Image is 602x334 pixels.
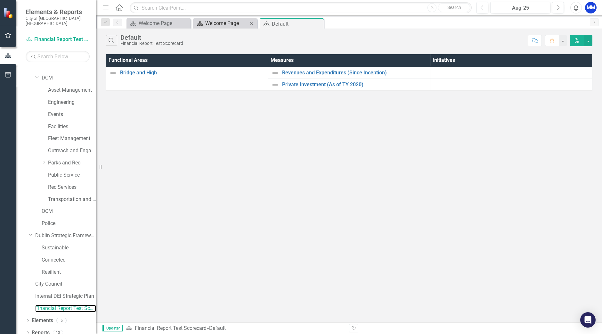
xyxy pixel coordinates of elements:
[272,20,322,28] div: Default
[492,4,548,12] div: Aug-25
[268,79,430,90] td: Double-Click to Edit Right Click for Context Menu
[490,2,550,13] button: Aug-25
[48,87,96,94] a: Asset Management
[48,123,96,130] a: Facilities
[135,325,207,331] a: Financial Report Test Scorecard
[580,312,596,328] div: Open Intercom Messenger
[205,19,248,27] div: Welcome Page
[271,81,279,88] img: Not Defined
[447,5,461,10] span: Search
[126,325,344,332] div: »
[26,51,90,62] input: Search Below...
[48,147,96,154] a: Outreach and Engagement
[282,82,427,88] a: Private Investment (As of TY 2020)
[26,8,90,16] span: Elements & Reports
[139,19,189,27] div: Welcome Page
[48,159,96,167] a: Parks and Rec
[48,196,96,203] a: Transportation and Mobility
[3,7,14,18] img: ClearPoint Strategy
[48,99,96,106] a: Engineering
[282,70,427,76] a: Revenues and Expenditures (Since Inception)
[48,184,96,191] a: Rec Services
[32,317,53,324] a: Elements
[585,2,597,13] button: MM
[56,318,67,323] div: 5
[109,69,117,77] img: Not Defined
[438,3,470,12] button: Search
[120,34,183,41] div: Default
[120,41,183,46] div: Financial Report Test Scorecard
[26,36,90,43] a: Financial Report Test Scorecard
[102,325,123,331] span: Updater
[42,74,96,82] a: DCM
[35,293,96,300] a: Internal DEI Strategic Plan
[42,269,96,276] a: Resilient
[120,70,264,76] a: Bridge and High
[26,16,90,26] small: City of [GEOGRAPHIC_DATA], [GEOGRAPHIC_DATA]
[48,171,96,179] a: Public Service
[42,244,96,252] a: Sustainable
[209,325,226,331] div: Default
[42,256,96,264] a: Connected
[42,208,96,215] a: OCM
[271,69,279,77] img: Not Defined
[195,19,248,27] a: Welcome Page
[48,111,96,118] a: Events
[35,280,96,288] a: City Council
[128,19,189,27] a: Welcome Page
[35,305,96,312] a: Financial Report Test Scorecard
[35,232,96,239] a: Dublin Strategic Framework
[106,67,268,90] td: Double-Click to Edit Right Click for Context Menu
[268,67,430,79] td: Double-Click to Edit Right Click for Context Menu
[130,2,472,13] input: Search ClearPoint...
[42,220,96,227] a: Police
[48,135,96,142] a: Fleet Management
